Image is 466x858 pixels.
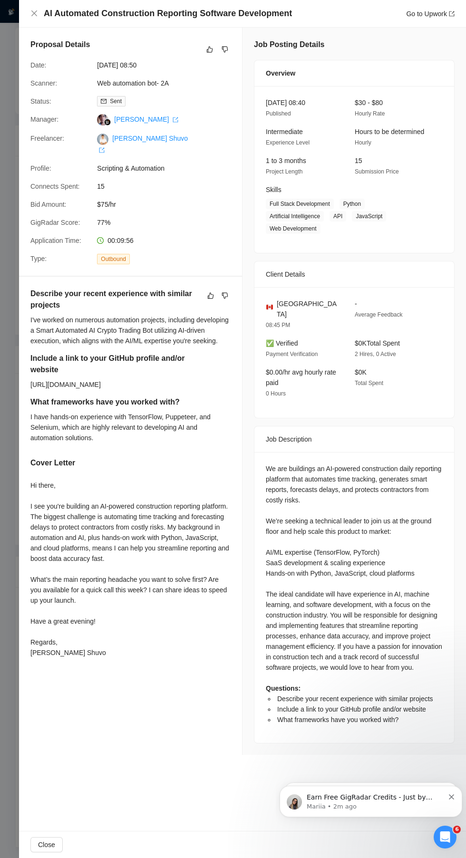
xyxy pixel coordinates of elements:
span: Submission Price [355,168,399,175]
span: Outbound [97,254,130,264]
span: Average Feedback [355,311,403,318]
span: ✅ Verified [266,339,298,347]
span: Hours to be determined [355,128,424,135]
span: Web Development [266,223,320,234]
span: GigRadar Score: [30,219,80,226]
span: clock-circle [97,237,104,244]
h5: Cover Letter [30,457,75,469]
div: [URL][DOMAIN_NAME] [30,379,215,390]
span: 0 Hours [266,390,286,397]
span: 77% [97,217,240,228]
span: Artificial Intelligence [266,211,324,222]
span: export [449,11,455,17]
span: Payment Verification [266,351,318,357]
span: Python [340,199,365,209]
h4: AI Automated Construction Reporting Software Development [44,8,292,19]
div: Job Description [266,426,443,452]
span: close [30,10,38,17]
span: 08:45 PM [266,322,290,328]
span: Experience Level [266,139,310,146]
h5: Job Posting Details [254,39,324,50]
span: Describe your recent experience with similar projects [277,695,433,703]
span: What frameworks have you worked with? [277,716,398,723]
span: dislike [222,46,228,53]
h5: What frameworks have you worked with? [30,396,201,408]
span: 00:09:56 [107,237,134,244]
button: like [205,290,216,301]
span: $0.00/hr avg hourly rate paid [266,368,336,386]
button: Close [30,837,63,852]
span: Hourly [355,139,371,146]
span: Scanner: [30,79,57,87]
h5: Proposal Details [30,39,90,50]
div: We are buildings an AI-powered construction daily reporting platform that automates time tracking... [266,463,443,725]
span: [DATE] 08:40 [266,99,305,106]
span: Connects Spent: [30,183,80,190]
div: Hi there, I see you're building an AI-powered construction reporting platform. The biggest challe... [30,480,231,658]
a: Go to Upworkexport [406,10,455,18]
img: gigradar-bm.png [104,119,111,125]
a: [PERSON_NAME] export [114,116,178,123]
img: c1rwhkKER3WrC8n9EnvlO42wZPZaDw7HasxGphdd4mjx4vHeTPpGOPNexkQDBeyM6- [97,134,108,145]
strong: Questions: [266,684,301,692]
span: Close [38,839,55,850]
div: Client Details [266,261,443,287]
span: like [207,292,214,299]
span: 6 [453,826,461,833]
span: like [206,46,213,53]
span: - [355,300,357,308]
button: dislike [219,44,231,55]
span: API [330,211,346,222]
span: [DATE] 08:50 [97,60,240,70]
span: [GEOGRAPHIC_DATA] [277,299,340,319]
span: $75/hr [97,199,240,210]
span: JavaScript [352,211,386,222]
span: 15 [355,157,362,164]
span: $0K Total Spent [355,339,400,347]
span: Published [266,110,291,117]
span: Hourly Rate [355,110,385,117]
span: Date: [30,61,46,69]
img: 🇨🇦 [266,304,273,310]
iframe: Intercom notifications message [276,766,466,832]
h5: Include a link to your GitHub profile and/or website [30,353,187,376]
span: Skills [266,186,282,193]
span: 2 Hires, 0 Active [355,351,396,357]
span: Total Spent [355,380,383,386]
span: Scripting & Automation [97,163,240,174]
span: mail [101,98,107,104]
span: export [99,147,105,153]
span: 15 [97,181,240,192]
div: I have hands-on experience with TensorFlow, Puppeteer, and Selenium, which are highly relevant to... [30,412,231,443]
span: $0K [355,368,367,376]
span: Freelancer: [30,135,64,142]
span: $30 - $80 [355,99,383,106]
button: Close [30,10,38,18]
span: Overview [266,68,295,78]
span: Include a link to your GitHub profile and/or website [277,705,426,713]
div: I've worked on numerous automation projects, including developing a Smart Automated AI Crypto Tra... [30,315,231,346]
span: Manager: [30,116,58,123]
a: Web automation bot- 2A [97,79,169,87]
a: [PERSON_NAME] Shuvo export [97,135,188,154]
span: Profile: [30,164,51,172]
iframe: Intercom live chat [434,826,456,848]
span: Status: [30,97,51,105]
span: 1 to 3 months [266,157,306,164]
span: Application Time: [30,237,81,244]
button: dislike [219,290,231,301]
span: export [173,117,178,123]
button: like [204,44,215,55]
span: dislike [222,292,228,299]
span: Intermediate [266,128,303,135]
span: Project Length [266,168,302,175]
span: Full Stack Development [266,199,334,209]
span: Type: [30,255,47,262]
span: Sent [110,98,122,105]
span: Bid Amount: [30,201,67,208]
